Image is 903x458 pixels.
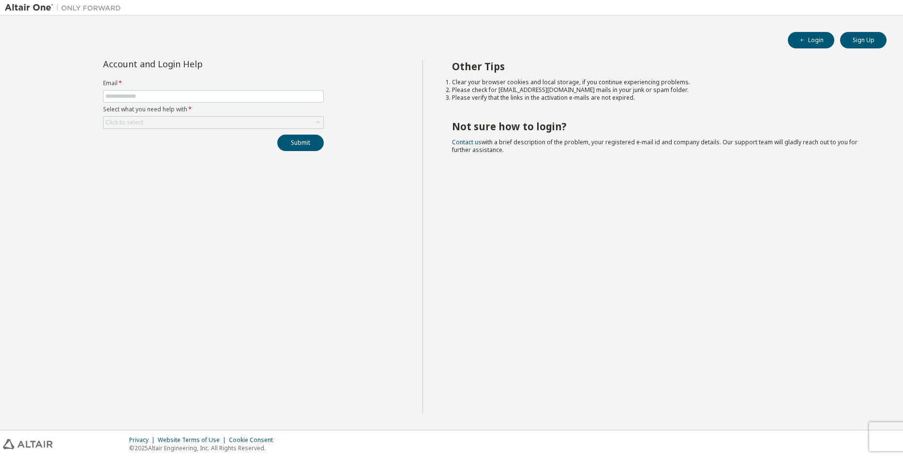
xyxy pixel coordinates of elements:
li: Please check for [EMAIL_ADDRESS][DOMAIN_NAME] mails in your junk or spam folder. [452,86,870,94]
p: © 2025 Altair Engineering, Inc. All Rights Reserved. [129,444,279,452]
div: Account and Login Help [103,60,280,68]
button: Sign Up [840,32,887,48]
span: with a brief description of the problem, your registered e-mail id and company details. Our suppo... [452,138,858,154]
li: Please verify that the links in the activation e-mails are not expired. [452,94,870,102]
img: altair_logo.svg [3,439,53,449]
div: Website Terms of Use [158,436,229,444]
div: Click to select [104,117,323,128]
li: Clear your browser cookies and local storage, if you continue experiencing problems. [452,78,870,86]
label: Select what you need help with [103,106,324,113]
div: Click to select [105,119,143,126]
a: Contact us [452,138,482,146]
h2: Other Tips [452,60,870,73]
button: Login [788,32,834,48]
div: Cookie Consent [229,436,279,444]
h2: Not sure how to login? [452,120,870,133]
label: Email [103,79,324,87]
img: Altair One [5,3,126,13]
div: Privacy [129,436,158,444]
button: Submit [277,135,324,151]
